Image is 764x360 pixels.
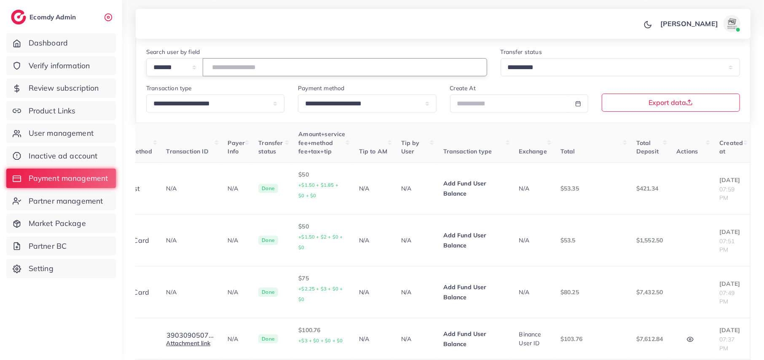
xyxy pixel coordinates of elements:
h2: Ecomdy Admin [29,13,78,21]
p: $100.76 [298,325,345,346]
span: Transaction ID [166,148,209,155]
span: 07:37 PM [719,336,735,352]
button: 3903090507... [166,331,214,339]
p: N/A [228,334,245,344]
span: User management [29,128,94,139]
img: avatar [724,15,740,32]
p: [DATE] [719,175,743,185]
p: N/A [359,334,388,344]
span: Transaction type [443,148,492,155]
a: Attachment link [166,339,210,347]
label: Transaction type [146,84,192,92]
span: Actions [676,148,698,155]
span: Setting [29,263,54,274]
span: Created at [719,139,743,155]
span: Done [258,287,278,297]
label: Transfer status [501,48,542,56]
p: N/A [359,287,388,297]
p: $53.35 [560,183,623,193]
span: 07:51 PM [719,237,735,253]
span: Payer Info [228,139,245,155]
p: Add Fund User Balance [443,282,506,302]
span: Partner BC [29,241,67,252]
a: User management [6,124,116,143]
p: N/A [401,235,430,245]
span: Export data [649,99,693,106]
span: N/A [166,288,177,296]
span: Transfer status [258,139,283,155]
span: Amount+service fee+method fee+tax+tip [298,130,345,155]
span: Done [258,334,278,344]
button: Export data [602,94,740,112]
div: Binance User ID [519,330,547,347]
p: N/A [359,235,388,245]
a: [PERSON_NAME]avatar [656,15,744,32]
p: $75 [298,273,345,304]
a: Partner BC [6,236,116,256]
span: N/A [519,185,529,192]
span: Tip by User [401,139,420,155]
p: $1,552.50 [636,235,663,245]
p: $421.34 [636,183,663,193]
a: Inactive ad account [6,146,116,166]
p: N/A [359,183,388,193]
small: +$2.25 + $3 + $0 + $0 [298,286,343,302]
p: $53.5 [560,235,623,245]
p: N/A [401,287,430,297]
span: Total [560,148,575,155]
a: Payment management [6,169,116,188]
p: N/A [228,287,245,297]
p: [DATE] [719,227,743,237]
span: Product Links [29,105,76,116]
p: N/A [401,183,430,193]
a: logoEcomdy Admin [11,10,78,24]
span: Total Deposit [636,139,659,155]
a: Partner management [6,191,116,211]
span: Inactive ad account [29,150,98,161]
small: +$1.50 + $1.85 + $0 + $0 [298,182,338,199]
p: [DATE] [719,325,743,335]
small: +$3 + $0 + $0 + $0 [298,338,343,344]
p: $50 [298,221,345,253]
span: Done [258,236,278,245]
span: Review subscription [29,83,99,94]
label: Create At [450,84,476,92]
span: N/A [519,236,529,244]
span: Dashboard [29,38,68,48]
span: Tip to AM [359,148,387,155]
p: Add Fund User Balance [443,178,506,199]
span: N/A [519,288,529,296]
a: Review subscription [6,78,116,98]
label: Payment method [298,84,344,92]
span: Verify information [29,60,90,71]
p: $7,432.50 [636,287,663,297]
a: Setting [6,259,116,278]
a: Dashboard [6,33,116,53]
p: Add Fund User Balance [443,230,506,250]
span: Exchange [519,148,547,155]
p: $50 [298,169,345,201]
p: [DATE] [719,279,743,289]
span: Partner management [29,196,103,207]
a: Market Package [6,214,116,233]
p: [PERSON_NAME] [660,19,718,29]
img: logo [11,10,26,24]
small: +$1.50 + $2 + $0 + $0 [298,234,343,250]
p: N/A [401,334,430,344]
p: Add Fund User Balance [443,329,506,349]
p: N/A [228,235,245,245]
a: Verify information [6,56,116,75]
span: 07:49 PM [719,289,735,305]
p: $7,612.84 [636,334,663,344]
p: $80.25 [560,287,623,297]
span: Done [258,184,278,193]
a: Product Links [6,101,116,121]
p: $103.76 [560,334,623,344]
span: N/A [166,236,177,244]
span: N/A [166,185,177,192]
span: Payment management [29,173,108,184]
span: 07:59 PM [719,185,735,201]
span: Market Package [29,218,86,229]
label: Search user by field [146,48,200,56]
p: N/A [228,183,245,193]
